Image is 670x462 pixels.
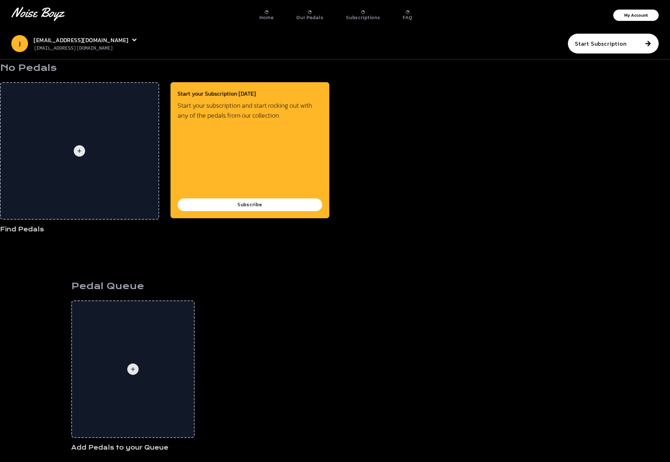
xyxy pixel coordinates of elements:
[296,7,323,21] a: Our Pedals
[346,7,380,21] a: Subscriptions
[346,15,380,21] p: Subscriptions
[71,281,144,292] h1: Pedal Queue
[178,198,323,211] button: Subscribe
[259,7,274,21] a: Home
[71,300,195,459] a: Add Pedals to your Queue
[259,15,274,21] p: Home
[71,444,195,453] h5: Add Pedals to your Queue
[403,15,412,21] p: FAQ
[34,36,137,44] summary: [EMAIL_ADDRESS][DOMAIN_NAME]
[178,89,323,98] p: Start your Subscription [DATE]
[403,7,412,21] a: FAQ
[178,101,323,120] p: Start your subscription and start rocking out with any of the pedals from our collection.
[568,34,659,53] button: Start Subscription
[11,35,28,52] div: J
[296,15,323,21] p: Our Pedals
[34,36,131,44] span: [EMAIL_ADDRESS][DOMAIN_NAME]
[335,34,659,53] a: Start Subscription
[613,10,659,21] button: My Account
[34,44,335,51] p: [EMAIL_ADDRESS][DOMAIN_NAME]
[624,13,648,17] p: My Account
